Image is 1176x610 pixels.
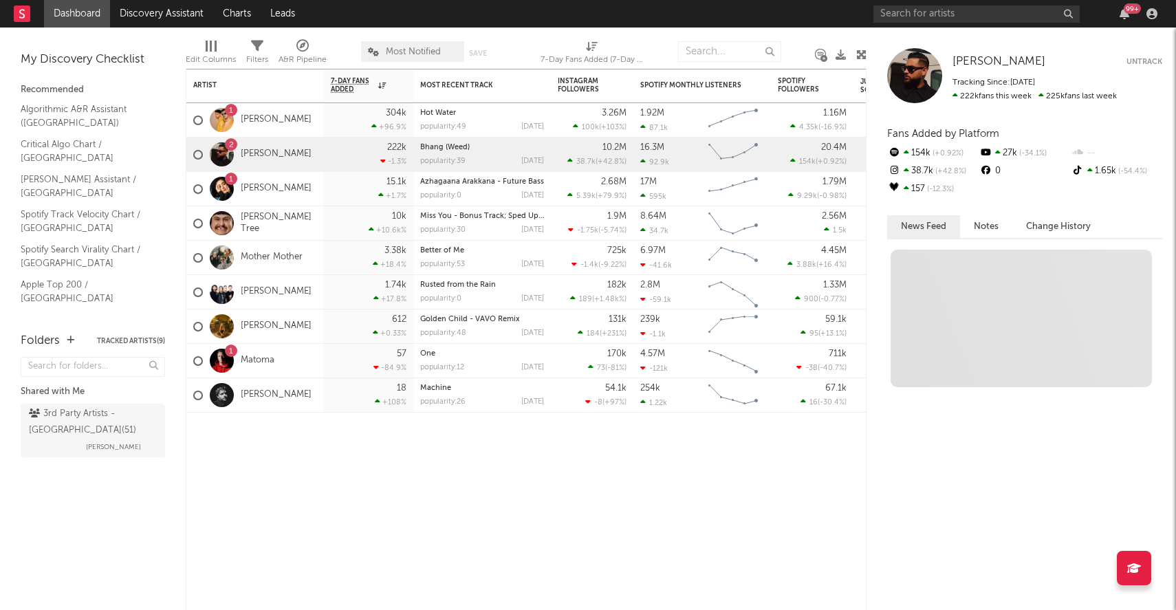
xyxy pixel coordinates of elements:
[588,363,627,372] div: ( )
[640,212,666,221] div: 8.64M
[21,277,151,305] a: Apple Top 200 / [GEOGRAPHIC_DATA]
[21,52,165,68] div: My Discovery Checklist
[246,34,268,74] div: Filters
[86,439,141,455] span: [PERSON_NAME]
[21,242,151,270] a: Spotify Search Virality Chart / [GEOGRAPHIC_DATA]
[795,294,847,303] div: ( )
[640,281,660,290] div: 2.8M
[541,34,644,74] div: 7-Day Fans Added (7-Day Fans Added)
[925,186,954,193] span: -12.3 %
[640,349,665,358] div: 4.57M
[600,261,624,269] span: -9.22 %
[702,206,764,241] svg: Chart title
[241,355,274,367] a: Matoma
[567,157,627,166] div: ( )
[97,338,165,345] button: Tracked Artists(9)
[521,226,544,234] div: [DATE]
[790,157,847,166] div: ( )
[823,177,847,186] div: 1.79M
[801,329,847,338] div: ( )
[420,144,544,151] div: Bhang (Weed)
[702,309,764,344] svg: Chart title
[21,357,165,377] input: Search for folders...
[809,399,818,406] span: 16
[640,384,660,393] div: 254k
[579,296,592,303] span: 189
[602,330,624,338] span: +231 %
[607,349,627,358] div: 170k
[809,330,818,338] span: 95
[833,227,847,235] span: 1.5k
[420,144,470,151] a: Bhang (Weed)
[378,191,406,200] div: +1.7 %
[576,193,596,200] span: 5.39k
[640,192,666,201] div: 595k
[860,250,915,266] div: 34.5
[279,52,327,68] div: A&R Pipeline
[818,158,845,166] span: +0.92 %
[602,109,627,118] div: 3.26M
[887,129,999,139] span: Fans Added by Platform
[521,261,544,268] div: [DATE]
[640,81,743,89] div: Spotify Monthly Listeners
[797,193,817,200] span: 9.29k
[873,6,1080,23] input: Search for artists
[801,397,847,406] div: ( )
[29,406,153,439] div: 3rd Party Artists - [GEOGRAPHIC_DATA] ( 51 )
[640,398,667,407] div: 1.22k
[799,124,818,131] span: 4.35k
[822,212,847,221] div: 2.56M
[788,191,847,200] div: ( )
[640,157,669,166] div: 92.9k
[823,281,847,290] div: 1.33M
[930,150,963,157] span: +0.92 %
[193,81,296,89] div: Artist
[21,404,165,457] a: 3rd Party Artists - [GEOGRAPHIC_DATA](51)[PERSON_NAME]
[825,384,847,393] div: 67.1k
[860,387,915,404] div: 34.1
[420,384,451,392] a: Machine
[420,295,461,303] div: popularity: 0
[21,207,151,235] a: Spotify Track Velocity Chart / [GEOGRAPHIC_DATA]
[598,158,624,166] span: +42.8 %
[576,158,596,166] span: 38.7k
[585,397,627,406] div: ( )
[420,226,466,234] div: popularity: 30
[860,318,915,335] div: 52.0
[420,350,435,358] a: One
[952,92,1117,100] span: 225k fans last week
[1071,162,1162,180] div: 1.65k
[778,77,826,94] div: Spotify Followers
[702,344,764,378] svg: Chart title
[887,180,979,198] div: 157
[820,399,845,406] span: -30.4 %
[420,178,544,186] a: Azhagaana Arakkana - Future Bass
[952,56,1045,67] span: [PERSON_NAME]
[420,398,466,406] div: popularity: 26
[386,109,406,118] div: 304k
[597,364,605,372] span: 73
[420,109,544,117] div: Hot Water
[582,124,599,131] span: 100k
[860,112,915,129] div: 58.4
[279,34,327,74] div: A&R Pipeline
[392,212,406,221] div: 10k
[21,172,151,200] a: [PERSON_NAME] Assistant / [GEOGRAPHIC_DATA]
[829,349,847,358] div: 711k
[241,149,312,160] a: [PERSON_NAME]
[420,261,465,268] div: popularity: 53
[521,398,544,406] div: [DATE]
[420,316,520,323] a: Golden Child - VAVO Remix
[979,144,1070,162] div: 27k
[580,261,598,269] span: -1.4k
[594,296,624,303] span: +1.48k %
[640,109,664,118] div: 1.92M
[521,329,544,337] div: [DATE]
[600,227,624,235] span: -5.74 %
[578,329,627,338] div: ( )
[373,260,406,269] div: +18.4 %
[933,168,966,175] span: +42.8 %
[420,81,523,89] div: Most Recent Track
[387,143,406,152] div: 222k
